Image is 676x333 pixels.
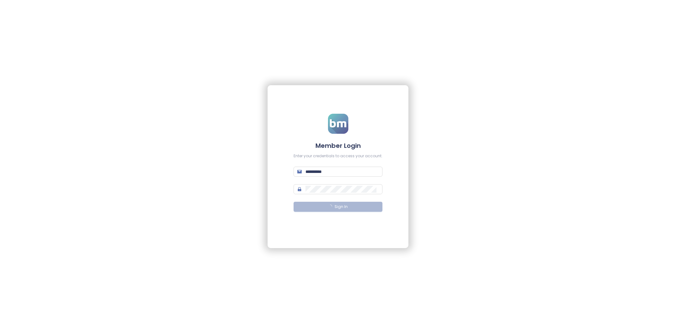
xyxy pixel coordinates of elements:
[335,204,348,210] span: Sign In
[297,187,302,191] span: lock
[294,202,382,212] button: Sign In
[294,141,382,150] h4: Member Login
[294,153,382,159] div: Enter your credentials to access your account.
[297,169,302,174] span: mail
[328,205,332,208] span: loading
[328,114,348,134] img: logo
